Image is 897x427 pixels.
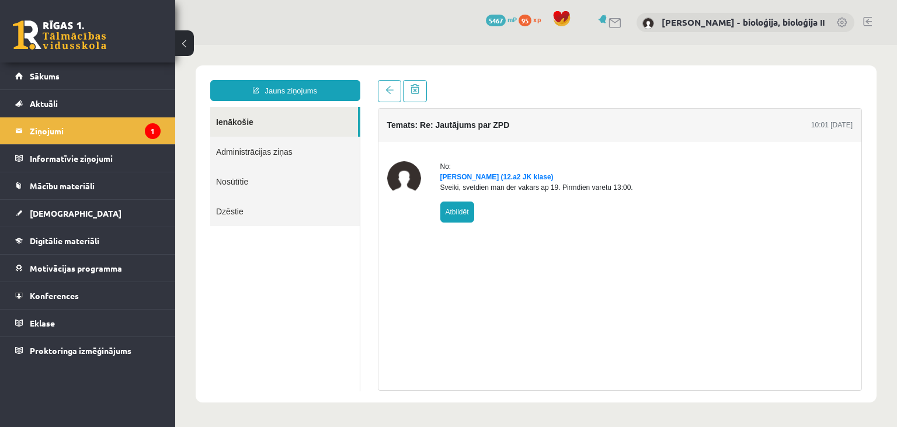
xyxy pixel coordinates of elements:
span: Proktoringa izmēģinājums [30,345,131,356]
h4: Temats: Re: Jautājums par ZPD [212,75,335,85]
a: Ienākošie [35,62,183,92]
a: 5467 mP [486,15,517,24]
a: Rīgas 1. Tālmācības vidusskola [13,20,106,50]
span: Motivācijas programma [30,263,122,273]
a: Informatīvie ziņojumi [15,145,161,172]
div: No: [265,116,458,127]
a: Nosūtītie [35,121,185,151]
a: Motivācijas programma [15,255,161,282]
span: mP [507,15,517,24]
a: Aktuāli [15,90,161,117]
legend: Informatīvie ziņojumi [30,145,161,172]
a: [PERSON_NAME] (12.a2 JK klase) [265,128,378,136]
a: [PERSON_NAME] - bioloģija, bioloģija II [662,16,825,28]
div: 10:01 [DATE] [636,75,677,85]
a: Konferences [15,282,161,309]
div: Sveiki, svetdien man der vakars ap 19. Pirmdien varetu 13:00. [265,137,458,148]
a: Atbildēt [265,157,299,178]
a: Proktoringa izmēģinājums [15,337,161,364]
span: 5467 [486,15,506,26]
span: Sākums [30,71,60,81]
a: Eklase [15,310,161,336]
i: 1 [145,123,161,139]
img: Ārons Roderts [212,116,246,150]
span: Aktuāli [30,98,58,109]
a: Sākums [15,63,161,89]
a: Digitālie materiāli [15,227,161,254]
a: Administrācijas ziņas [35,92,185,121]
a: Mācību materiāli [15,172,161,199]
span: 95 [519,15,531,26]
img: Elza Saulīte - bioloģija, bioloģija II [642,18,654,29]
a: Ziņojumi1 [15,117,161,144]
legend: Ziņojumi [30,117,161,144]
a: [DEMOGRAPHIC_DATA] [15,200,161,227]
span: [DEMOGRAPHIC_DATA] [30,208,121,218]
span: Konferences [30,290,79,301]
a: Dzēstie [35,151,185,181]
a: Jauns ziņojums [35,35,185,56]
a: 95 xp [519,15,547,24]
span: Digitālie materiāli [30,235,99,246]
span: Eklase [30,318,55,328]
span: xp [533,15,541,24]
span: Mācību materiāli [30,180,95,191]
